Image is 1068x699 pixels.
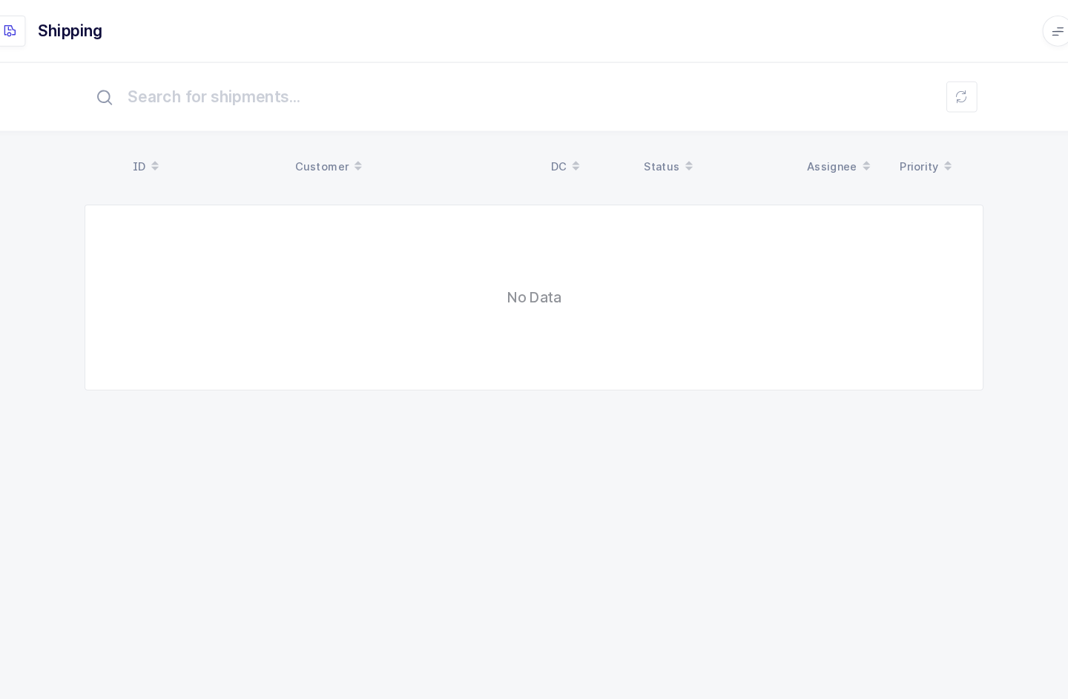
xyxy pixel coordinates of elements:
div: Priority [884,147,949,172]
h1: Shipping [59,18,122,42]
div: Customer [306,147,533,172]
span: No Data [320,262,749,307]
div: ID [150,147,288,172]
input: Search for shipments... [104,69,964,116]
div: Status [639,147,777,172]
div: DC [550,147,622,172]
div: Assignee [795,147,866,172]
